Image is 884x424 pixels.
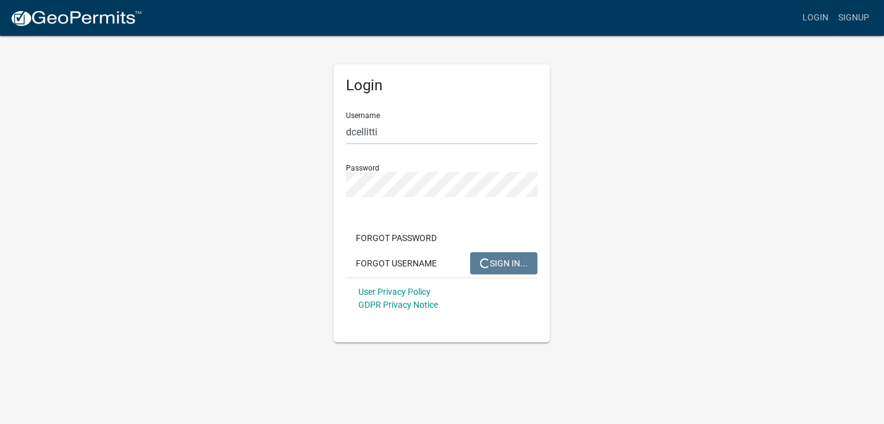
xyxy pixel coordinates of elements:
button: SIGN IN... [470,252,537,274]
a: Login [798,6,833,30]
a: User Privacy Policy [358,287,431,297]
a: GDPR Privacy Notice [358,300,438,310]
span: SIGN IN... [480,258,528,268]
a: Signup [833,6,874,30]
button: Forgot Password [346,227,447,249]
h5: Login [346,77,537,95]
button: Forgot Username [346,252,447,274]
